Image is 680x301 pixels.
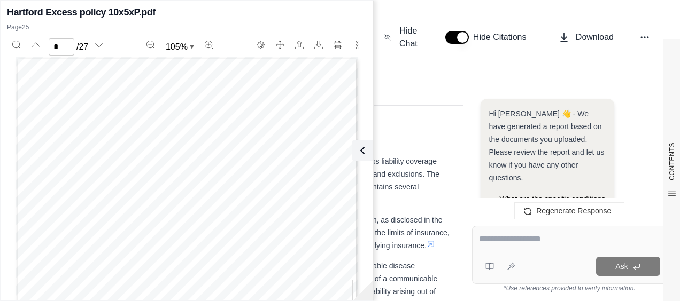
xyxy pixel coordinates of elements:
[380,20,424,54] button: Hide Chat
[668,142,676,180] span: CONTENTS
[8,36,25,53] button: Search
[160,216,443,237] span: The policy includes coverage for acts of terrorism, as disclosed in the policyholder notice.
[142,36,159,53] button: Zoom out
[473,31,533,44] span: Hide Citations
[615,262,628,271] span: Ask
[472,284,667,292] div: *Use references provided to verify information.
[252,36,269,53] button: Switch to the dark theme
[161,38,198,56] button: Zoom document
[489,109,605,182] span: Hi [PERSON_NAME] 👋 - We have generated a report based on the documents you uploaded. Please revie...
[536,207,611,215] span: Regenerate Response
[76,41,88,53] span: / 27
[27,36,44,53] button: Previous page
[272,36,289,53] button: Full screen
[310,36,327,53] button: Download
[596,257,660,276] button: Ask
[166,41,188,53] span: 105 %
[329,36,346,53] button: Print
[7,23,367,31] p: Page 25
[200,36,218,53] button: Zoom in
[49,38,74,56] input: Enter a page number
[397,25,420,50] span: Hide Chat
[514,202,624,219] button: Regenerate Response
[90,36,107,53] button: Next page
[576,31,614,44] span: Download
[291,36,308,53] button: Open file
[554,27,618,48] button: Download
[7,5,156,20] h2: Hartford Excess policy 10x5xP.pdf
[349,36,366,53] button: More actions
